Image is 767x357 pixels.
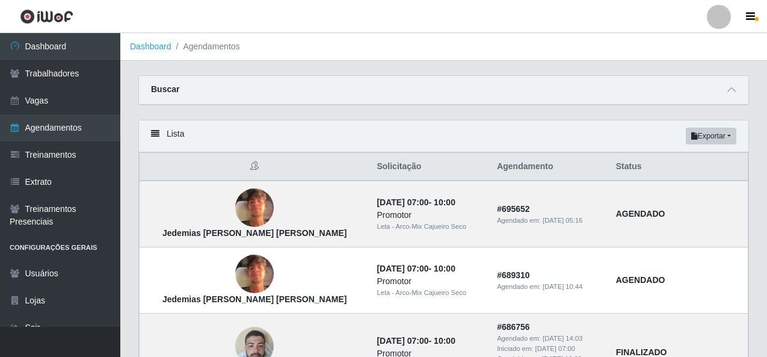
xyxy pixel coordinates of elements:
[235,182,274,234] img: Jedemias Lucas da Silva Batista
[543,335,582,342] time: [DATE] 14:03
[20,9,73,24] img: CoreUI Logo
[497,216,602,226] div: Agendado em:
[616,209,665,219] strong: AGENDADO
[139,120,748,152] div: Lista
[377,197,428,207] time: [DATE] 07:00
[377,197,455,207] strong: -
[490,153,609,181] th: Agendamento
[377,222,482,232] div: Leta - Arco-Mix Cajueiro Seco
[497,344,602,354] div: Iniciado em:
[377,336,455,346] strong: -
[497,322,530,332] strong: # 686756
[162,294,347,304] strong: Jedemias [PERSON_NAME] [PERSON_NAME]
[151,84,179,94] strong: Buscar
[535,345,575,352] time: [DATE] 07:00
[497,204,530,214] strong: # 695652
[162,228,347,238] strong: Jedemias [PERSON_NAME] [PERSON_NAME]
[616,275,665,285] strong: AGENDADO
[235,249,274,300] img: Jedemias Lucas da Silva Batista
[543,217,582,224] time: [DATE] 05:16
[497,270,530,280] strong: # 689310
[434,336,455,346] time: 10:00
[377,209,482,222] div: Promotor
[543,283,582,290] time: [DATE] 10:44
[434,197,455,207] time: 10:00
[616,347,667,357] strong: FINALIZADO
[377,275,482,288] div: Promotor
[434,264,455,273] time: 10:00
[120,33,767,61] nav: breadcrumb
[130,42,171,51] a: Dashboard
[377,264,455,273] strong: -
[377,288,482,298] div: Leta - Arco-Mix Cajueiro Seco
[171,40,240,53] li: Agendamentos
[686,128,736,144] button: Exportar
[377,264,428,273] time: [DATE] 07:00
[497,282,602,292] div: Agendado em:
[609,153,748,181] th: Status
[369,153,490,181] th: Solicitação
[377,336,428,346] time: [DATE] 07:00
[497,334,602,344] div: Agendado em:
